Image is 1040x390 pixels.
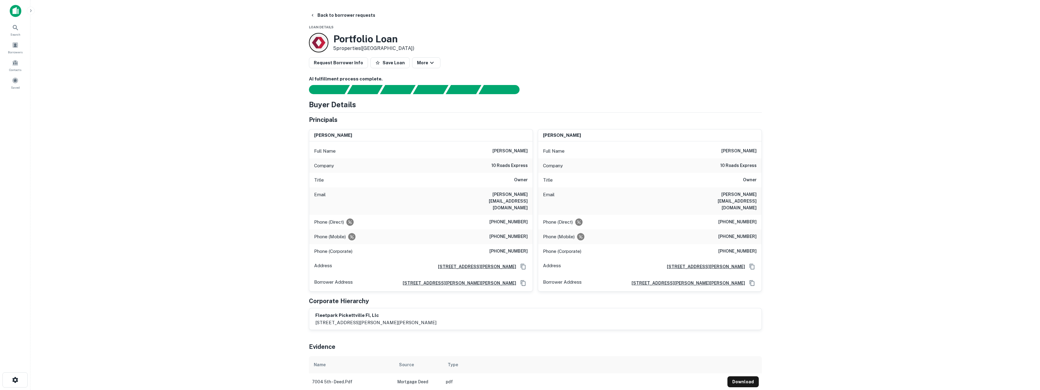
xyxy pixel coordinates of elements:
p: Title [314,176,324,184]
a: Saved [2,75,29,91]
div: AI fulfillment process complete. [479,85,527,94]
img: capitalize-icon.png [10,5,21,17]
span: Saved [11,85,20,90]
h6: [PERSON_NAME] [543,132,581,139]
div: Your request is received and processing... [347,85,383,94]
p: Borrower Address [543,278,582,288]
h6: [PERSON_NAME] [721,147,757,155]
button: Request Borrower Info [309,57,368,68]
h6: [PERSON_NAME][EMAIL_ADDRESS][DOMAIN_NAME] [684,191,757,211]
th: Type [443,356,724,373]
span: Contacts [9,67,21,72]
h6: [PHONE_NUMBER] [718,233,757,240]
th: Source [394,356,443,373]
p: Address [543,262,561,271]
h6: [PHONE_NUMBER] [718,218,757,226]
h6: [PHONE_NUMBER] [489,248,528,255]
div: Requests to not be contacted at this number [348,233,355,240]
p: 5 properties ([GEOGRAPHIC_DATA]) [333,45,414,52]
h5: Corporate Hierarchy [309,296,369,306]
th: Name [309,356,394,373]
h6: [PERSON_NAME] [492,147,528,155]
button: Copy Address [748,262,757,271]
h5: Evidence [309,342,335,351]
button: Copy Address [748,278,757,288]
h6: 10 roads express [492,162,528,169]
p: Email [543,191,555,211]
a: [STREET_ADDRESS][PERSON_NAME][PERSON_NAME] [398,280,516,286]
h6: [PERSON_NAME] [314,132,352,139]
h6: [PHONE_NUMBER] [489,233,528,240]
a: Search [2,22,29,38]
button: Save Loan [370,57,410,68]
h6: [PHONE_NUMBER] [489,218,528,226]
p: Company [314,162,334,169]
h6: Owner [743,176,757,184]
button: Copy Address [519,262,528,271]
div: Requests to not be contacted at this number [577,233,584,240]
p: Email [314,191,326,211]
h6: [PHONE_NUMBER] [718,248,757,255]
h6: [PERSON_NAME][EMAIL_ADDRESS][DOMAIN_NAME] [455,191,528,211]
p: Phone (Direct) [543,218,573,226]
a: Contacts [2,57,29,73]
h6: fleetpark pickettville fl, llc [315,312,436,319]
p: Phone (Mobile) [314,233,346,240]
div: Documents found, AI parsing details... [380,85,415,94]
a: [STREET_ADDRESS][PERSON_NAME] [433,263,516,270]
a: Borrowers [2,39,29,56]
div: Name [314,361,326,368]
div: Sending borrower request to AI... [302,85,347,94]
h6: Owner [514,176,528,184]
p: Phone (Corporate) [314,248,352,255]
button: More [412,57,440,68]
div: Requests to not be contacted at this number [346,218,354,226]
h6: 10 roads express [720,162,757,169]
a: [STREET_ADDRESS][PERSON_NAME] [662,263,745,270]
p: Full Name [314,147,336,155]
span: Loan Details [309,25,334,29]
p: Full Name [543,147,565,155]
div: Source [399,361,414,368]
p: Company [543,162,563,169]
iframe: Chat Widget [1010,322,1040,351]
p: [STREET_ADDRESS][PERSON_NAME][PERSON_NAME] [315,319,436,326]
div: Requests to not be contacted at this number [575,218,583,226]
button: Copy Address [519,278,528,288]
h3: Portfolio Loan [333,33,414,45]
button: Back to borrower requests [308,10,378,21]
div: Principals found, still searching for contact information. This may take time... [446,85,481,94]
button: Download [727,376,759,387]
p: Borrower Address [314,278,353,288]
h6: AI fulfillment process complete. [309,76,762,83]
p: Title [543,176,553,184]
p: Phone (Direct) [314,218,344,226]
p: Address [314,262,332,271]
h5: Principals [309,115,338,124]
span: Borrowers [8,50,23,55]
div: Principals found, AI now looking for contact information... [413,85,448,94]
h4: Buyer Details [309,99,356,110]
p: Phone (Mobile) [543,233,575,240]
a: [STREET_ADDRESS][PERSON_NAME][PERSON_NAME] [627,280,745,286]
div: Type [448,361,458,368]
p: Phone (Corporate) [543,248,581,255]
span: Search [10,32,20,37]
